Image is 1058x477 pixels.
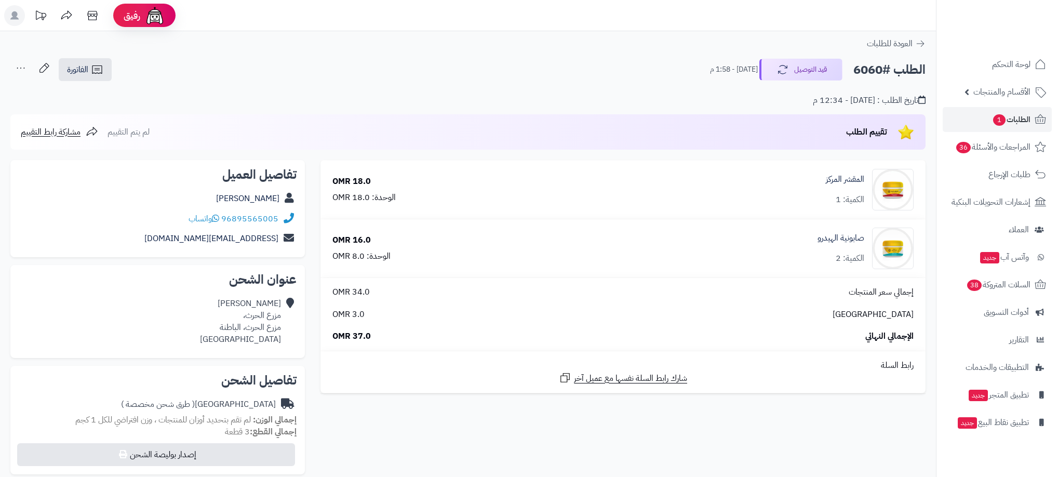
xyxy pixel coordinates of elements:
[19,273,297,286] h2: عنوان الشحن
[943,327,1052,352] a: التقارير
[943,245,1052,270] a: وآتس آبجديد
[121,398,195,410] span: ( طرق شحن مخصصة )
[943,382,1052,407] a: تطبيق المتجرجديد
[836,253,864,264] div: الكمية: 2
[873,228,913,269] img: 1739577078-cm5o6oxsw00cn01n35fki020r_HUDRO_SOUP_w-90x90.png
[980,252,999,263] span: جديد
[958,417,977,429] span: جديد
[853,59,926,81] h2: الطلب #6060
[992,112,1030,127] span: الطلبات
[21,126,98,138] a: مشاركة رابط التقييم
[19,168,297,181] h2: تفاصيل العميل
[17,443,295,466] button: إصدار بوليصة الشحن
[966,360,1029,375] span: التطبيقات والخدمات
[833,309,914,321] span: [GEOGRAPHIC_DATA]
[943,217,1052,242] a: العملاء
[813,95,926,107] div: تاريخ الطلب : [DATE] - 12:34 م
[21,126,81,138] span: مشاركة رابط التقييم
[849,286,914,298] span: إجمالي سعر المنتجات
[943,190,1052,215] a: إشعارات التحويلات البنكية
[943,135,1052,160] a: المراجعات والأسئلة36
[1009,333,1029,347] span: التقارير
[969,390,988,401] span: جديد
[200,298,281,345] div: [PERSON_NAME] مزرع الحرث، مزرع الحرث، الباطنة [GEOGRAPHIC_DATA]
[559,372,687,385] a: شارك رابط السلة نفسها مع عميل آخر
[332,330,371,342] span: 37.0 OMR
[993,114,1006,126] span: 1
[332,309,365,321] span: 3.0 OMR
[865,330,914,342] span: الإجمالي النهائي
[189,213,219,225] a: واتساب
[225,426,297,438] small: 3 قطعة
[955,140,1030,154] span: المراجعات والأسئلة
[67,63,88,76] span: الفاتورة
[987,8,1048,30] img: logo-2.png
[253,414,297,426] strong: إجمالي الوزن:
[144,5,165,26] img: ai-face.png
[968,388,1029,402] span: تطبيق المتجر
[759,59,842,81] button: قيد التوصيل
[221,213,278,225] a: 96895565005
[144,232,278,245] a: [EMAIL_ADDRESS][DOMAIN_NAME]
[108,126,150,138] span: لم يتم التقييم
[943,410,1052,435] a: تطبيق نقاط البيعجديد
[332,192,396,204] div: الوحدة: 18.0 OMR
[332,234,371,246] div: 16.0 OMR
[1009,222,1029,237] span: العملاء
[216,192,279,205] a: [PERSON_NAME]
[836,194,864,206] div: الكمية: 1
[957,415,1029,430] span: تطبيق نقاط البيع
[75,414,251,426] span: لم تقم بتحديد أوزان للمنتجات ، وزن افتراضي للكل 1 كجم
[992,57,1030,72] span: لوحة التحكم
[943,272,1052,297] a: السلات المتروكة38
[966,277,1030,292] span: السلات المتروكة
[979,250,1029,264] span: وآتس آب
[19,374,297,387] h2: تفاصيل الشحن
[574,373,687,385] span: شارك رابط السلة نفسها مع عميل آخر
[873,169,913,210] img: 1739575568-cm5h90uvo0xar01klg5zoc1bm__D8_A7_D9_84_D9_85_D9_82_D8_B4_D8_B1__D8_A7_D9_84_D9_85_D8_B...
[943,355,1052,380] a: التطبيقات والخدمات
[943,52,1052,77] a: لوحة التحكم
[952,195,1030,209] span: إشعارات التحويلات البنكية
[710,64,758,75] small: [DATE] - 1:58 م
[867,37,926,50] a: العودة للطلبات
[984,305,1029,320] span: أدوات التسويق
[943,162,1052,187] a: طلبات الإرجاع
[956,142,971,153] span: 36
[943,107,1052,132] a: الطلبات1
[973,85,1030,99] span: الأقسام والمنتجات
[818,232,864,244] a: صابونية الهيدرو
[332,250,391,262] div: الوحدة: 8.0 OMR
[332,286,370,298] span: 34.0 OMR
[250,426,297,438] strong: إجمالي القطع:
[325,360,921,372] div: رابط السلة
[988,167,1030,182] span: طلبات الإرجاع
[967,280,982,291] span: 38
[826,174,864,186] a: المقشر المركز
[332,176,371,188] div: 18.0 OMR
[28,5,53,29] a: تحديثات المنصة
[943,300,1052,325] a: أدوات التسويق
[867,37,913,50] span: العودة للطلبات
[59,58,112,81] a: الفاتورة
[124,9,140,22] span: رفيق
[846,126,887,138] span: تقييم الطلب
[121,399,276,410] div: [GEOGRAPHIC_DATA]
